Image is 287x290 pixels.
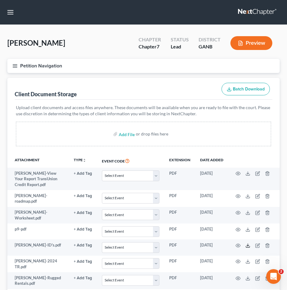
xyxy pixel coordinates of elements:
[74,258,92,264] a: + Add Tag
[16,105,271,117] p: Upload client documents and access files anywhere. These documents will be available when you are...
[233,86,265,92] span: Batch Download
[139,43,161,50] div: Chapter
[195,239,228,255] td: [DATE]
[83,158,86,162] i: unfold_more
[15,90,77,98] div: Client Document Storage
[164,239,195,255] td: PDF
[230,36,272,50] button: Preview
[164,272,195,289] td: PDF
[139,36,161,43] div: Chapter
[222,83,270,96] button: Batch Download
[74,260,92,264] button: + Add Tag
[164,154,195,168] th: Extension
[7,154,69,168] th: Attachment
[74,276,92,280] button: + Add Tag
[7,190,69,207] td: [PERSON_NAME]-roadmap.pdf
[7,223,69,239] td: p9-pdf
[74,209,92,215] a: + Add Tag
[195,272,228,289] td: [DATE]
[74,226,92,232] a: + Add Tag
[199,36,221,43] div: District
[74,211,92,215] button: + Add Tag
[164,190,195,207] td: PDF
[164,223,195,239] td: PDF
[199,43,221,50] div: GANB
[164,207,195,224] td: PDF
[195,207,228,224] td: [DATE]
[74,227,92,231] button: + Add Tag
[74,172,92,176] button: + Add Tag
[136,131,168,137] div: or drop files here
[164,256,195,273] td: PDF
[7,272,69,289] td: [PERSON_NAME]-Rugged Rentals.pdf
[195,154,228,168] th: Date added
[7,256,69,273] td: [PERSON_NAME]-2024 TR.pdf
[171,36,189,43] div: Status
[164,168,195,190] td: PDF
[97,154,164,168] th: Event Code
[266,269,281,284] iframe: Intercom live chat
[74,170,92,176] a: + Add Tag
[7,168,69,190] td: [PERSON_NAME]-View Your Report TransUnion Credit Report.pdf
[74,242,92,248] a: + Add Tag
[195,223,228,239] td: [DATE]
[279,269,284,274] span: 2
[7,38,65,47] span: [PERSON_NAME]
[74,275,92,281] a: + Add Tag
[74,193,92,199] a: + Add Tag
[195,190,228,207] td: [DATE]
[195,256,228,273] td: [DATE]
[74,158,86,162] button: TYPEunfold_more
[195,168,228,190] td: [DATE]
[7,59,280,73] button: Petition Navigation
[7,207,69,224] td: [PERSON_NAME]-Worksheet.pdf
[7,239,69,255] td: [PERSON_NAME]-ID's.pdf
[171,43,189,50] div: Lead
[74,243,92,247] button: + Add Tag
[74,194,92,198] button: + Add Tag
[157,44,159,49] span: 7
